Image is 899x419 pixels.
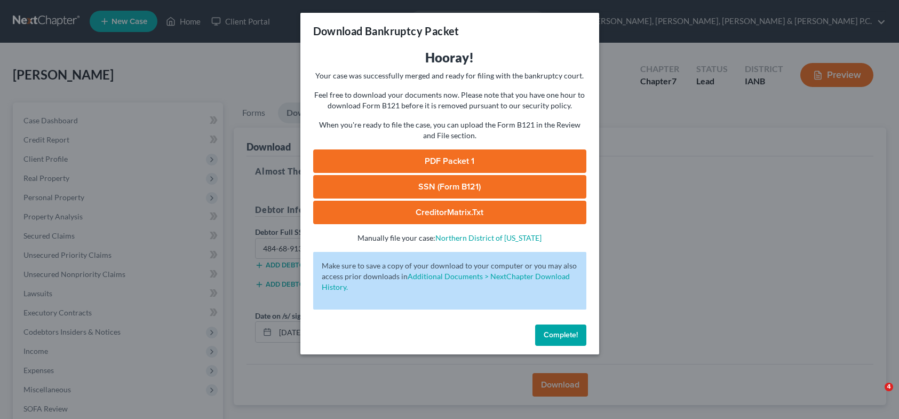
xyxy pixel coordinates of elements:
p: Make sure to save a copy of your download to your computer or you may also access prior downloads in [322,260,578,292]
span: Complete! [544,330,578,339]
h3: Hooray! [313,49,586,66]
p: Your case was successfully merged and ready for filing with the bankruptcy court. [313,70,586,81]
button: Complete! [535,325,586,346]
h3: Download Bankruptcy Packet [313,23,459,38]
a: SSN (Form B121) [313,175,586,199]
a: Northern District of [US_STATE] [435,233,542,242]
a: Additional Documents > NextChapter Download History. [322,272,570,291]
p: Feel free to download your documents now. Please note that you have one hour to download Form B12... [313,90,586,111]
iframe: Intercom live chat [863,383,888,408]
span: 4 [885,383,893,391]
a: PDF Packet 1 [313,149,586,173]
p: When you're ready to file the case, you can upload the Form B121 in the Review and File section. [313,120,586,141]
a: CreditorMatrix.txt [313,201,586,224]
p: Manually file your case: [313,233,586,243]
